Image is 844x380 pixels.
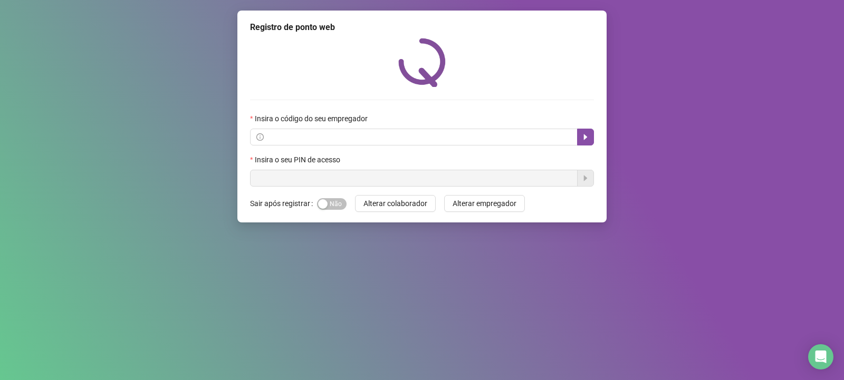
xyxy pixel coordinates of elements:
button: Alterar colaborador [355,195,436,212]
label: Insira o código do seu empregador [250,113,375,124]
img: QRPoint [398,38,446,87]
button: Alterar empregador [444,195,525,212]
span: caret-right [581,133,590,141]
label: Sair após registrar [250,195,317,212]
span: Alterar empregador [453,198,516,209]
span: Alterar colaborador [363,198,427,209]
label: Insira o seu PIN de acesso [250,154,347,165]
div: Open Intercom Messenger [808,344,833,369]
span: info-circle [256,133,264,141]
div: Registro de ponto web [250,21,594,34]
